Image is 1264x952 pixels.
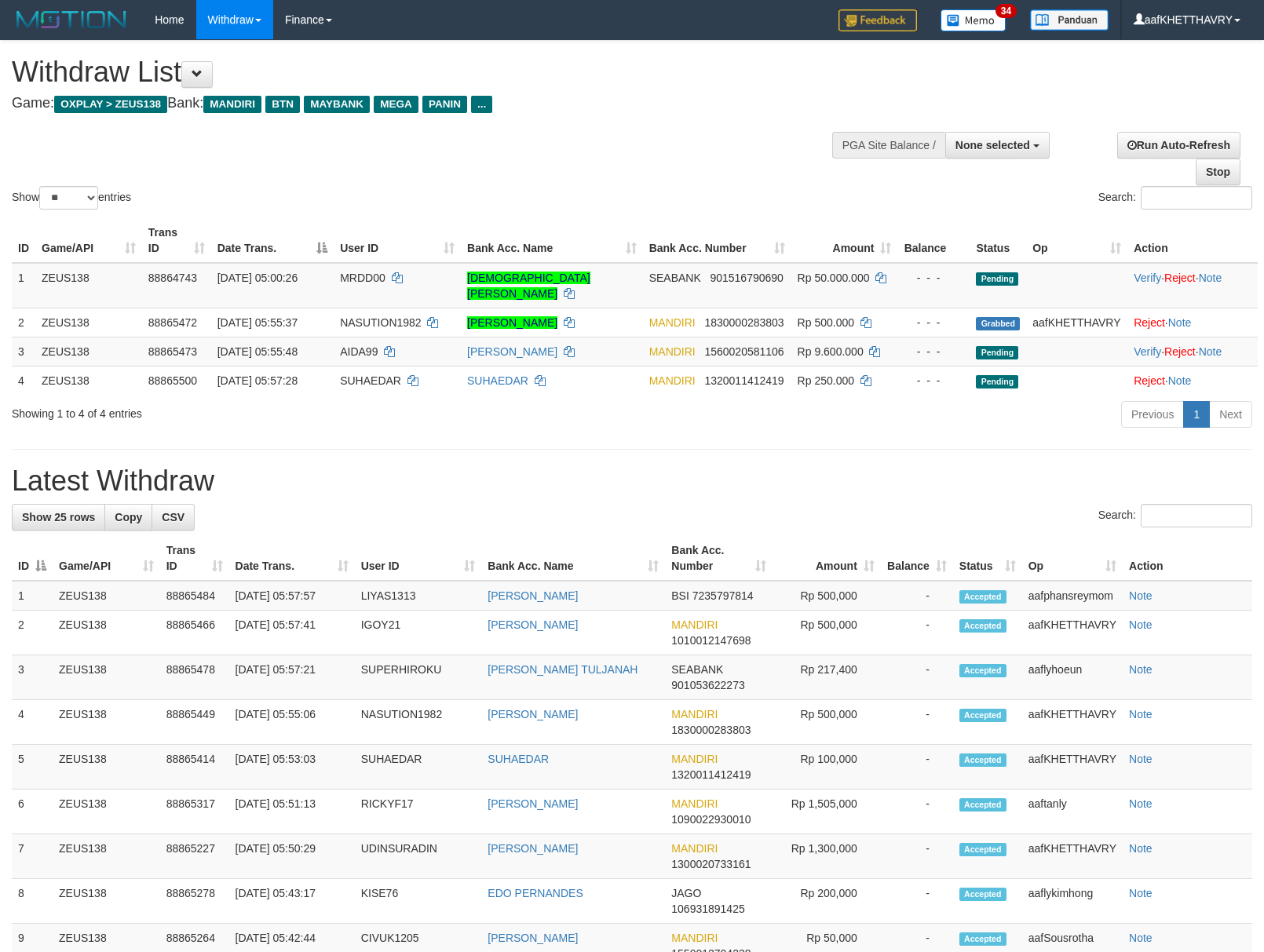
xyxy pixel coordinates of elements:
[1022,790,1123,834] td: aaftanly
[12,263,35,308] td: 1
[229,581,355,611] td: [DATE] 05:57:57
[12,536,53,581] th: ID: activate to sort column descending
[881,581,953,611] td: -
[229,879,355,924] td: [DATE] 05:43:17
[488,932,578,944] a: [PERSON_NAME]
[53,834,160,879] td: ZEUS138
[148,272,197,284] span: 88864743
[773,536,881,581] th: Amount: activate to sort column ascending
[1168,316,1192,329] a: Note
[959,843,1006,856] span: Accepted
[1134,272,1161,284] a: Verify
[904,344,963,359] div: - - -
[355,700,482,745] td: NASUTION1982
[665,536,773,581] th: Bank Acc. Number: activate to sort column ascending
[881,536,953,581] th: Balance: activate to sort column ascending
[12,366,35,395] td: 4
[671,589,689,602] span: BSI
[1030,9,1109,31] img: panduan.png
[976,346,1018,359] span: Pending
[1168,374,1192,387] a: Note
[1127,337,1258,366] td: · ·
[1123,536,1252,581] th: Action
[148,374,197,387] span: 88865500
[773,879,881,924] td: Rp 200,000
[791,218,898,263] th: Amount: activate to sort column ascending
[229,745,355,790] td: [DATE] 05:53:03
[1129,618,1153,631] a: Note
[959,888,1006,901] span: Accepted
[12,218,35,263] th: ID
[945,132,1050,159] button: None selected
[976,317,1020,330] span: Grabbed
[481,536,665,581] th: Bank Acc. Name: activate to sort column ascending
[355,790,482,834] td: RICKYF17
[12,186,131,210] label: Show entries
[881,790,953,834] td: -
[12,337,35,366] td: 3
[671,708,718,720] span: MANDIRI
[12,504,105,531] a: Show 25 rows
[881,611,953,655] td: -
[152,504,195,531] a: CSV
[160,581,229,611] td: 88865484
[970,218,1026,263] th: Status
[39,186,98,210] select: Showentries
[881,745,953,790] td: -
[488,887,583,899] a: EDO PERNANDES
[160,745,229,790] td: 88865414
[1022,745,1123,790] td: aafKHETTHAVRY
[1026,218,1127,263] th: Op: activate to sort column ascending
[12,655,53,700] td: 3
[959,753,1006,767] span: Accepted
[959,709,1006,722] span: Accepted
[53,700,160,745] td: ZEUS138
[1127,263,1258,308] td: · ·
[798,374,854,387] span: Rp 250.000
[160,879,229,924] td: 88865278
[471,96,492,113] span: ...
[671,858,751,870] span: Copy 1300020733161 to clipboard
[12,96,827,111] h4: Game: Bank:
[12,308,35,337] td: 2
[1026,308,1127,337] td: aafKHETTHAVRY
[1134,316,1165,329] a: Reject
[1022,581,1123,611] td: aafphansreymom
[1129,589,1153,602] a: Note
[355,745,482,790] td: SUHAEDAR
[798,345,864,358] span: Rp 9.600.000
[467,374,528,387] a: SUHAEDAR
[798,272,870,284] span: Rp 50.000.000
[643,218,791,263] th: Bank Acc. Number: activate to sort column ascending
[1196,159,1240,185] a: Stop
[355,581,482,611] td: LIYAS1313
[773,655,881,700] td: Rp 217,400
[959,798,1006,812] span: Accepted
[1129,932,1153,944] a: Note
[229,655,355,700] td: [DATE] 05:57:21
[217,374,298,387] span: [DATE] 05:57:28
[12,834,53,879] td: 7
[53,581,160,611] td: ZEUS138
[671,932,718,944] span: MANDIRI
[1129,708,1153,720] a: Note
[649,374,696,387] span: MANDIRI
[1022,536,1123,581] th: Op: activate to sort column ascending
[976,375,1018,388] span: Pending
[422,96,467,113] span: PANIN
[467,316,557,329] a: [PERSON_NAME]
[1127,308,1258,337] td: ·
[881,700,953,745] td: -
[488,708,578,720] a: [PERSON_NAME]
[904,315,963,330] div: - - -
[467,345,557,358] a: [PERSON_NAME]
[1164,345,1196,358] a: Reject
[959,619,1006,633] span: Accepted
[1127,218,1258,263] th: Action
[1121,401,1184,428] a: Previous
[488,753,549,765] a: SUHAEDAR
[334,218,461,263] th: User ID: activate to sort column ascending
[838,9,917,31] img: Feedback.jpg
[649,272,701,284] span: SEABANK
[671,887,701,899] span: JAGO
